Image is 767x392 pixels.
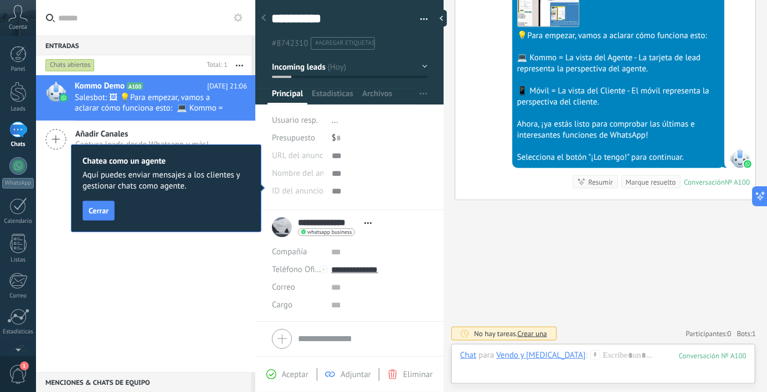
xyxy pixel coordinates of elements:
[75,81,125,92] span: Kommo Demo
[89,207,109,215] span: Cerrar
[737,329,756,338] span: Bots:
[2,66,34,73] div: Panel
[725,177,750,187] div: № A100
[272,243,323,261] div: Compañía
[517,119,719,141] div: Ahora, ¡ya estás listo para comprobar las últimas e interesantes funciones de WhatsApp!
[9,24,27,31] span: Cuenta
[517,53,719,75] div: 💻 Kommo = La vista del Agente - La tarjeta de lead representa la perspectiva del agente.
[75,139,209,150] span: Captura leads desde Whatsapp y más!
[2,178,34,189] div: WhatsApp
[272,182,323,200] div: ID del anuncio de TikTok
[83,170,250,192] span: Aquí puedes enviar mensajes a los clientes y gestionar chats como agente.
[517,86,719,108] div: 📱 Móvil = La vista del Cliente - El móvil representa la perspectiva del cliente.
[403,369,433,380] span: Eliminar
[207,81,247,92] span: [DATE] 21:06
[728,329,732,338] span: 0
[332,115,338,126] span: ...
[626,177,676,187] div: Marque resuelto
[517,30,719,41] div: 💡Para empezar, vamos a aclarar cómo funciona esto:
[2,292,34,300] div: Correo
[588,177,613,187] div: Resumir
[272,282,295,292] span: Correo
[83,156,250,166] h2: Chatea como un agente
[307,229,352,235] span: whatsapp business
[332,129,428,147] div: $
[341,369,371,380] span: Adjuntar
[272,264,330,275] span: Teléfono Oficina
[362,88,392,104] span: Archivos
[282,369,308,380] span: Aceptar
[752,329,756,338] span: 1
[272,296,323,314] div: Cargo
[60,94,68,102] img: waba.svg
[2,257,34,264] div: Listas
[272,133,315,143] span: Presupuesto
[586,350,588,361] span: :
[686,329,731,338] a: Participantes:0
[2,106,34,113] div: Leads
[517,152,719,163] div: Selecciona el botón "¡Lo tengo!" para continuar.
[45,59,95,72] div: Chats abiertos
[75,129,209,139] span: Añadir Canales
[36,372,251,392] div: Menciones & Chats de equipo
[730,148,750,168] span: SalesBot
[272,38,308,49] span: #8742310
[20,362,29,370] span: 1
[272,187,359,195] span: ID del anuncio de TikTok
[272,279,295,296] button: Correo
[436,10,447,27] div: Ocultar
[517,329,547,338] span: Crear una
[474,329,547,338] div: No hay tareas.
[272,151,366,160] span: URL del anuncio de TikTok
[272,129,323,147] div: Presupuesto
[478,350,494,361] span: para
[2,328,34,336] div: Estadísticas
[75,92,226,113] span: Salesbot: 🖼 💡Para empezar, vamos a aclarar cómo funciona esto: 💻 Kommo = La vista del Agente - La...
[36,75,255,121] a: Kommo Demo A100 [DATE] 21:06 Salesbot: 🖼 💡Para empezar, vamos a aclarar cómo funciona esto: 💻 Kom...
[684,177,725,187] div: Conversación
[272,112,323,129] div: Usuario resp.
[2,218,34,225] div: Calendario
[127,82,143,90] span: A100
[203,60,228,71] div: Total: 1
[272,169,379,177] span: Nombre del anuncio de TikTok
[36,35,251,55] div: Entradas
[679,351,747,360] div: 100
[2,141,34,148] div: Chats
[744,160,751,168] img: waba.svg
[272,115,318,126] span: Usuario resp.
[315,39,374,47] span: #agregar etiquetas
[496,350,585,360] div: Vendo y Compro
[272,88,303,104] span: Principal
[272,147,323,165] div: URL del anuncio de TikTok
[272,165,323,182] div: Nombre del anuncio de TikTok
[272,261,323,279] button: Teléfono Oficina
[272,301,292,309] span: Cargo
[312,88,353,104] span: Estadísticas
[83,201,115,221] button: Cerrar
